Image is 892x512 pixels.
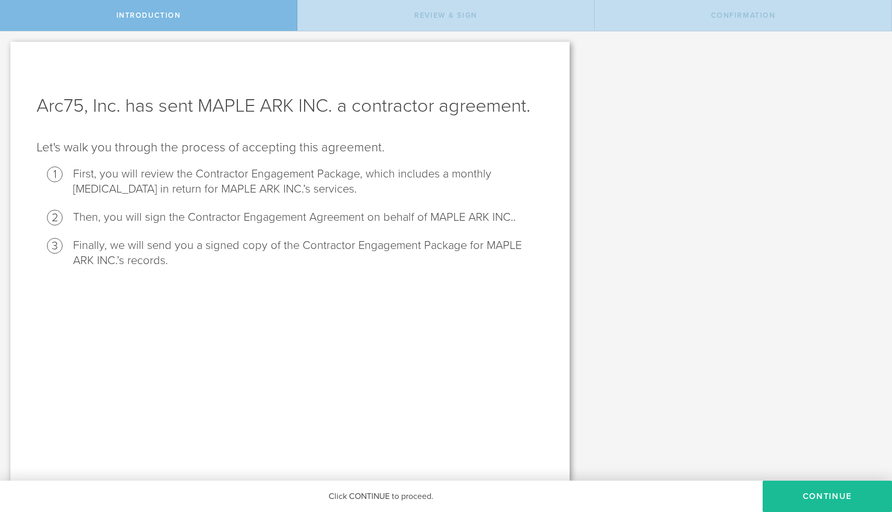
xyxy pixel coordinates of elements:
h1: Arc75, Inc. has sent MAPLE ARK INC. a contractor agreement. [37,93,544,118]
li: Finally, we will send you a signed copy of the Contractor Engagement Package for MAPLE ARK INC.’s... [73,238,544,268]
li: Then, you will sign the Contractor Engagement Agreement on behalf of MAPLE ARK INC.. [73,210,544,225]
li: First, you will review the Contractor Engagement Package, which includes a monthly [MEDICAL_DATA]... [73,166,544,197]
p: Let's walk you through the process of accepting this agreement. [37,139,544,156]
span: Confirmation [711,11,776,20]
span: Introduction [116,11,181,20]
button: Continue [763,481,892,512]
span: Review & sign [414,11,477,20]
